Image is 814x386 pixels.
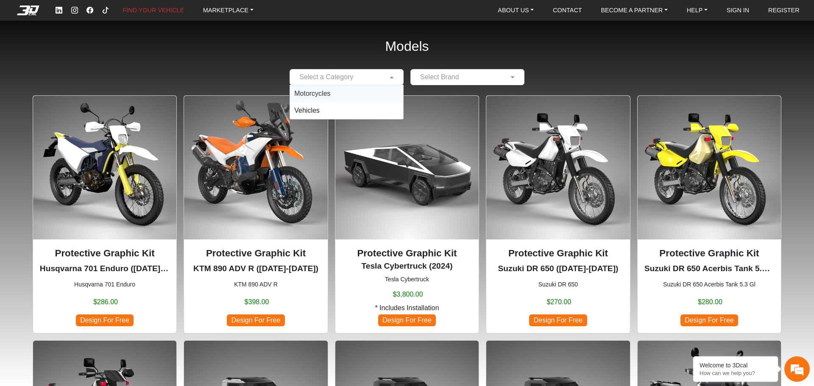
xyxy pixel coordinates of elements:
[4,221,162,250] textarea: Type your message and hit 'Enter'
[109,250,162,277] div: Articles
[644,246,774,261] p: Protective Graphic Kit
[294,107,320,114] span: Vehicles
[529,314,587,326] span: Design For Free
[342,246,472,261] p: Protective Graphic Kit
[486,95,630,333] div: Suzuki DR 650
[375,303,439,313] span: * Includes Installation
[93,297,118,307] span: $286.00
[378,314,436,326] span: Design For Free
[184,95,328,333] div: KTM 890 ADV R
[493,263,623,275] p: Suzuki DR 650 (1996-2024)
[342,260,472,272] p: Tesla Cybertruck (2024)
[4,265,57,271] span: Conversation
[40,246,170,261] p: Protective Graphic Kit
[342,275,472,284] small: Tesla Cybertruck
[33,95,177,333] div: Husqvarna 701 Enduro
[40,280,170,289] small: Husqvarna 701 Enduro
[680,314,738,326] span: Design For Free
[200,4,257,17] a: MARKETPLACE
[698,297,722,307] span: $280.00
[637,95,781,333] div: Suzuki DR 650 Acerbis Tank 5.3 Gl
[290,85,404,119] ng-dropdown-panel: Options List
[486,96,630,239] img: DR 6501996-2024
[644,280,774,289] small: Suzuki DR 650 Acerbis Tank 5.3 Gl
[9,44,22,56] div: Navigation go back
[765,4,803,17] a: REGISTER
[245,297,269,307] span: $398.00
[57,44,155,56] div: Chat with us now
[335,95,479,333] div: Tesla Cybertruck
[549,4,585,17] a: CONTACT
[494,4,537,17] a: ABOUT US
[49,100,117,180] span: We're online!
[638,96,781,239] img: DR 650Acerbis Tank 5.3 Gl1996-2024
[493,280,623,289] small: Suzuki DR 650
[385,27,429,66] h2: Models
[139,4,159,25] div: Minimize live chat window
[723,4,753,17] a: SIGN IN
[57,250,109,277] div: FAQs
[227,314,284,326] span: Design For Free
[597,4,671,17] a: BECOME A PARTNER
[191,280,321,289] small: KTM 890 ADV R
[700,362,772,369] div: Welcome to 3Dcal
[76,314,134,326] span: Design For Free
[191,246,321,261] p: Protective Graphic Kit
[33,96,176,239] img: 701 Enduronull2016-2024
[120,4,187,17] a: FIND YOUR VEHICLE
[40,263,170,275] p: Husqvarna 701 Enduro (2016-2024)
[493,246,623,261] p: Protective Graphic Kit
[547,297,571,307] span: $270.00
[644,263,774,275] p: Suzuki DR 650 Acerbis Tank 5.3 Gl (1996-2024)
[335,96,479,239] img: Cybertrucknull2024
[184,96,327,239] img: 890 ADV R null2023-2025
[700,370,772,376] p: How can we help you?
[191,263,321,275] p: KTM 890 ADV R (2023-2025)
[393,289,423,300] span: $3,800.00
[294,90,330,97] span: Motorcycles
[683,4,711,17] a: HELP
